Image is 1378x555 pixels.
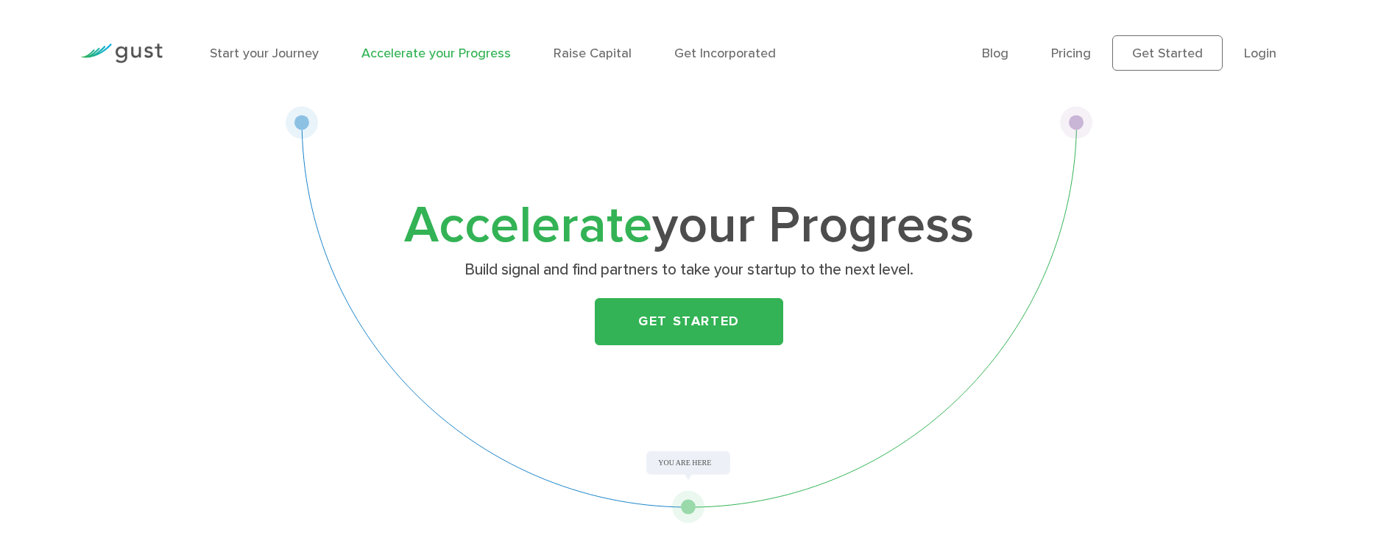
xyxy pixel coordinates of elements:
[361,46,511,61] a: Accelerate your Progress
[210,46,319,61] a: Start your Journey
[1244,46,1276,61] a: Login
[404,260,975,280] p: Build signal and find partners to take your startup to the next level.
[595,298,783,345] a: Get Started
[1112,35,1223,71] a: Get Started
[982,46,1008,61] a: Blog
[674,46,776,61] a: Get Incorporated
[398,202,980,250] h1: your Progress
[554,46,632,61] a: Raise Capital
[1051,46,1091,61] a: Pricing
[404,194,652,256] span: Accelerate
[80,43,163,63] img: Gust Logo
